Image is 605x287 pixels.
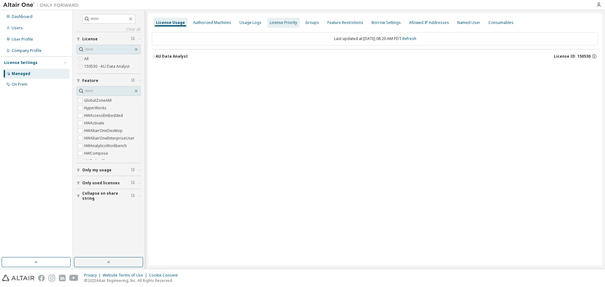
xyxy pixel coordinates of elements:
div: Allowed IP Addresses [409,20,449,25]
div: Groups [305,20,319,25]
div: Last updated at: [DATE] 08:20 AM PDT [152,32,598,45]
div: On Prem [12,82,27,87]
img: linkedin.svg [59,275,66,281]
button: AU Data AnalystLicense ID: 150530 [152,49,598,63]
div: AU Data Analyst [156,54,188,59]
label: 150530 - AU Data Analyst [84,63,131,70]
span: Clear filter [131,78,135,83]
span: Clear filter [131,37,135,42]
button: Only used licenses [77,176,141,190]
span: Clear filter [131,193,135,198]
img: instagram.svg [49,275,55,281]
span: Only used licenses [82,181,120,186]
label: HyperWorks [84,104,108,112]
span: Only my usage [82,168,112,173]
label: All [84,55,90,63]
a: Clear all [77,27,141,32]
button: Only my usage [77,163,141,177]
label: HWAccessEmbedded [84,112,124,119]
div: Privacy [84,273,103,278]
div: Dashboard [12,14,32,19]
label: HWAnalyticsWorkbench [84,142,128,150]
span: Collapse on share string [82,191,131,201]
div: License Usage [156,20,185,25]
span: License [82,37,98,42]
label: HWAltairOneEnterpriseUser [84,135,136,142]
label: HWCompose [84,150,109,157]
div: Authorized Machines [193,20,231,25]
img: Altair One [3,2,82,8]
img: altair_logo.svg [2,275,34,281]
div: User Profile [12,37,33,42]
button: License [77,32,141,46]
label: GlobalZoneAM [84,97,113,104]
label: HWActivate [84,119,106,127]
span: License ID: 150530 [554,54,591,59]
div: Website Terms of Use [103,273,149,278]
div: Borrow Settings [372,20,401,25]
div: Managed [12,71,30,76]
div: Usage Logs [239,20,262,25]
label: HWEmbedBasic [84,157,114,165]
p: © 2025 Altair Engineering, Inc. All Rights Reserved. [84,278,181,283]
span: Clear filter [131,181,135,186]
div: Named User [457,20,480,25]
div: License Priority [270,20,297,25]
div: License Settings [4,60,37,65]
span: Feature [82,78,98,83]
a: Refresh [402,36,416,41]
div: Users [12,26,23,31]
img: youtube.svg [69,275,78,281]
label: HWAltairOneDesktop [84,127,124,135]
div: Consumables [488,20,514,25]
button: Collapse on share string [77,189,141,203]
img: facebook.svg [38,275,45,281]
span: Clear filter [131,168,135,173]
div: Company Profile [12,48,42,53]
div: Feature Restrictions [327,20,363,25]
button: Feature [77,74,141,88]
div: Cookie Consent [149,273,181,278]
